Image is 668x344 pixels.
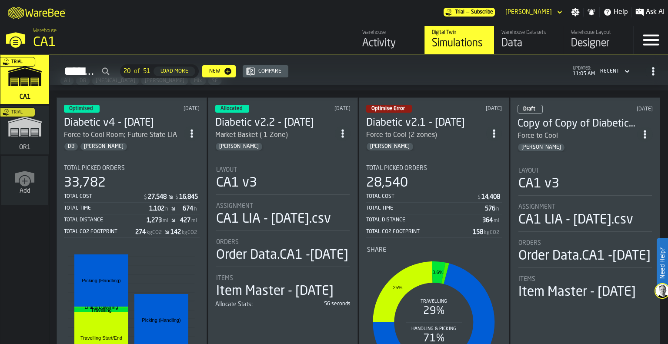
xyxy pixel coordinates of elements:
a: link-to-/wh/i/76e2a128-1b54-4d66-80d4-05ae4c277723/simulations [0,55,49,106]
span: Warehouse [33,28,57,34]
div: Total Time [64,205,149,211]
span: Subscribe [471,9,493,15]
div: CA1 v3 [216,175,257,191]
label: button-toggle-Help [600,7,631,17]
div: Diabetic v2.1 - 10.9.2025 [366,116,486,130]
div: stat-Orders [518,240,652,268]
a: link-to-/wh/i/76e2a128-1b54-4d66-80d4-05ae4c277723/data [494,26,564,54]
a: link-to-/wh/i/76e2a128-1b54-4d66-80d4-05ae4c277723/feed/ [355,26,424,54]
div: DropdownMenuValue-David Kapusinski [505,9,552,16]
h3: Diabetic v2.2 - [DATE] [215,116,335,130]
div: Activity [362,37,417,50]
div: Order Data.CA1 -[DATE] [216,247,348,263]
div: Total CO2 Footprint [64,229,135,235]
span: h [496,206,499,212]
span: Items [518,276,535,283]
a: link-to-/wh/i/76e2a128-1b54-4d66-80d4-05ae4c277723/pricing/ [444,8,495,17]
div: Title [518,204,652,210]
button: button-Load More [154,67,195,76]
div: stat-Layout [216,167,350,195]
div: Title [216,275,350,282]
span: $ [478,194,481,200]
div: Title [518,276,652,283]
button: button-Compare [243,65,288,77]
div: Stat Value [485,205,495,212]
span: mi [494,218,499,224]
div: stat-Layout [518,167,652,196]
div: Stat Value [149,205,164,212]
a: link-to-/wh/i/02d92962-0f11-4133-9763-7cb092bceeef/simulations [0,106,49,156]
div: Diabetic v4 - 10.11.2025 [64,116,184,130]
div: stat-Assignment [518,204,652,232]
div: Data [501,37,557,50]
div: Item Master - [DATE] [518,284,636,300]
div: Title [64,165,200,172]
div: Stat Value [180,217,190,224]
div: Updated: 10/10/2025, 5:46:19 PM Created: 10/10/2025, 5:22:10 PM [458,106,501,112]
div: Market Basket ( 1 Zone) [215,130,288,140]
div: Digital Twin [432,30,487,36]
span: Gregg [518,144,564,150]
span: DB [64,144,78,150]
div: Title [216,167,350,174]
span: Gregg [80,144,127,150]
div: 56 seconds [284,301,351,307]
span: Draft [523,107,535,112]
span: Orders [518,240,541,247]
div: Warehouse Layout [571,30,626,36]
div: Force to Cool Room; Future State LIA [64,130,184,140]
div: Simulations [432,37,487,50]
div: CA1 LIA - [DATE].csv [216,211,331,227]
span: — [466,9,469,15]
div: Updated: 10/11/2025, 5:54:43 PM Created: 10/10/2025, 5:46:31 PM [301,106,351,112]
div: Force to Cool (2 zones) [366,130,437,140]
div: Total Time [366,205,485,211]
span: Orders [216,239,239,246]
div: Title [215,301,281,308]
div: stat-Items [216,275,350,299]
div: Stat Value [135,229,146,236]
span: of [134,68,140,75]
label: button-toggle-Ask AI [632,7,668,17]
h3: Copy of Copy of Diabetic v2 - [DATE] [518,117,638,131]
div: Stat Value [482,217,493,224]
div: Load More [157,68,192,74]
span: h [194,206,197,212]
h2: button-Simulations [50,54,668,85]
div: stat-Assignment [216,203,350,231]
div: Market Basket ( 1 Zone) [215,130,335,140]
div: CA1 LIA - [DATE].csv [518,212,633,228]
div: DropdownMenuValue-David Kapusinski [502,7,564,17]
span: Layout [216,167,237,174]
div: Total Distance [64,217,147,223]
div: Title [216,239,350,246]
div: Updated: 10/10/2025, 5:36:31 PM Created: 10/10/2025, 5:36:31 PM [598,106,653,112]
div: Warehouse [362,30,417,36]
span: Assignment [216,203,253,210]
div: Copy of Copy of Diabetic v2 - 10.9.2025 [518,117,638,131]
div: Title [367,247,501,254]
span: Optimise Error [371,106,405,111]
span: Allocate Stats: [215,301,253,308]
span: Total Picked Orders [366,165,427,172]
h3: Diabetic v4 - [DATE] [64,116,184,130]
div: Title [518,167,652,174]
div: Total CO2 Footprint [366,229,473,235]
div: Stat Value [481,194,500,200]
span: Allocated [220,106,242,111]
div: Stat Value [473,229,483,236]
section: card-SimulationDashboardCard-allocated [215,158,351,311]
div: Updated: 10/11/2025, 5:55:42 PM Created: 10/11/2025, 5:48:57 PM [150,106,200,112]
span: Gregg [216,144,262,150]
div: Total Distance [366,217,482,223]
div: Force to Cool [518,131,558,141]
button: button-New [202,65,236,77]
span: mi [163,218,168,224]
span: $ [175,194,178,200]
div: Designer [571,37,626,50]
div: stat-Orders [216,239,350,267]
div: DropdownMenuValue-4 [597,66,631,77]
